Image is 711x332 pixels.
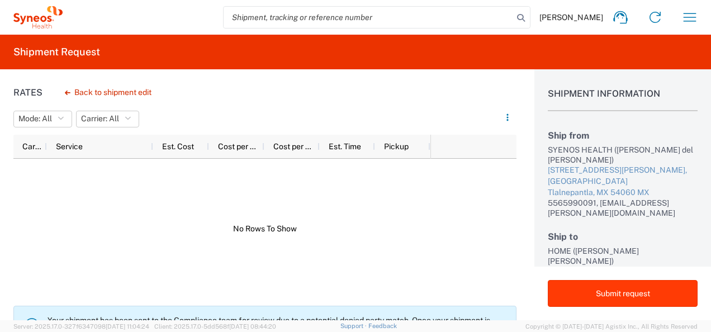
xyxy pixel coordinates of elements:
span: Carrier: All [81,113,119,124]
a: [STREET_ADDRESS][PERSON_NAME], [GEOGRAPHIC_DATA]Tlalnepantla, MX 54060 MX [548,165,698,198]
div: [STREET_ADDRESS][PERSON_NAME], [GEOGRAPHIC_DATA] [548,165,698,187]
span: Carrier [22,142,42,151]
button: Carrier: All [76,111,139,127]
a: Feedback [368,322,397,329]
span: Client: 2025.17.0-5dd568f [154,323,276,330]
h2: Ship from [548,130,698,141]
div: HOME ([PERSON_NAME] [PERSON_NAME]) [548,246,698,266]
h1: Shipment Information [548,88,698,111]
span: Est. Cost [162,142,194,151]
span: Mode: All [18,113,52,124]
div: Tlalnepantla, MX 54060 MX [548,187,698,198]
span: Cost per Mile [218,142,260,151]
span: Copyright © [DATE]-[DATE] Agistix Inc., All Rights Reserved [525,321,698,331]
button: Back to shipment edit [56,83,160,102]
span: Server: 2025.17.0-327f6347098 [13,323,149,330]
span: [DATE] 08:44:20 [229,323,276,330]
div: SYENOS HEALTH ([PERSON_NAME] del [PERSON_NAME]) [548,145,698,165]
a: Support [340,322,368,329]
h2: Shipment Request [13,45,100,59]
div: 5565990091, [EMAIL_ADDRESS][PERSON_NAME][DOMAIN_NAME] [548,198,698,218]
h2: Ship to [548,231,698,242]
span: [PERSON_NAME] [539,12,603,22]
span: Est. Time [329,142,361,151]
span: [DATE] 11:04:24 [106,323,149,330]
span: Pickup [384,142,409,151]
span: Service [56,142,83,151]
input: Shipment, tracking or reference number [224,7,513,28]
button: Submit request [548,280,698,307]
h1: Rates [13,87,42,98]
span: Cost per Mile [273,142,315,151]
button: Mode: All [13,111,72,127]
